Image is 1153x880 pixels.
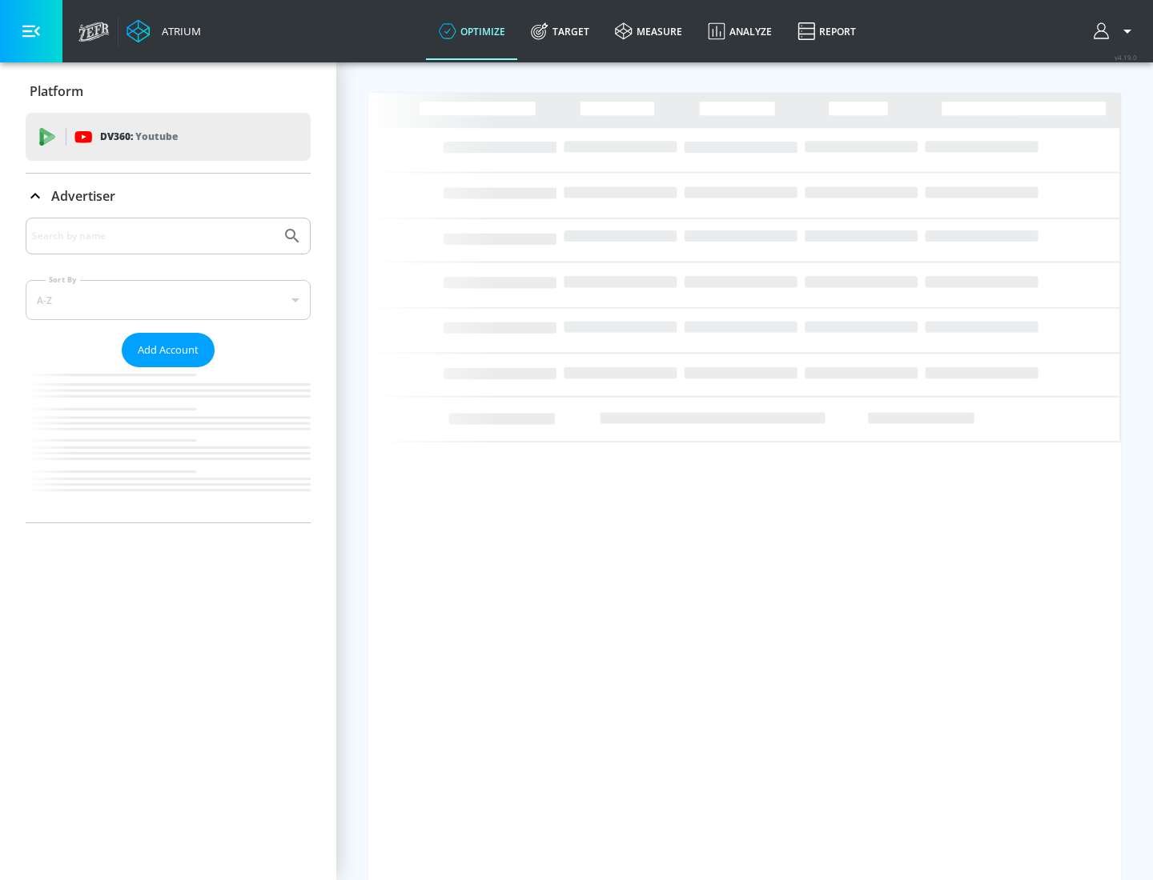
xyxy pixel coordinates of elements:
div: Atrium [155,24,201,38]
div: Advertiser [26,174,311,218]
button: Add Account [122,333,215,367]
input: Search by name [32,226,275,246]
div: DV360: Youtube [26,113,311,161]
a: optimize [426,2,518,60]
a: Atrium [127,19,201,43]
div: A-Z [26,280,311,320]
a: Report [785,2,869,60]
a: Target [518,2,602,60]
label: Sort By [46,274,80,285]
div: Advertiser [26,218,311,522]
a: Analyze [695,2,785,60]
nav: list of Advertiser [26,367,311,522]
p: Advertiser [51,187,115,205]
p: Platform [30,82,83,100]
p: Youtube [135,128,178,145]
span: v 4.19.0 [1115,53,1137,62]
p: DV360: [100,128,178,146]
a: measure [602,2,695,60]
span: Add Account [138,341,199,359]
div: Platform [26,69,311,114]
